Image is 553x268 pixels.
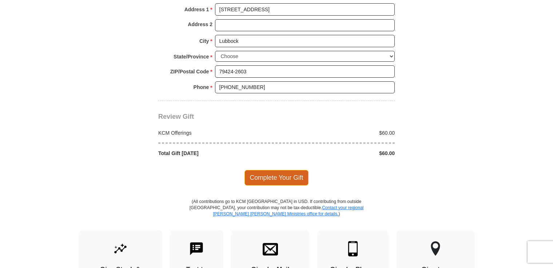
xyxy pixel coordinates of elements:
a: Contact your regional [PERSON_NAME] [PERSON_NAME] Ministries office for details. [213,205,363,216]
strong: Phone [194,82,209,92]
strong: State/Province [174,52,209,62]
img: envelope.svg [263,241,278,256]
strong: Address 2 [188,19,212,29]
img: other-region [430,241,441,256]
div: Total Gift [DATE] [155,150,277,157]
div: KCM Offerings [155,129,277,137]
strong: ZIP/Postal Code [170,66,209,77]
strong: City [199,36,209,46]
span: Review Gift [158,113,194,120]
img: text-to-give.svg [189,241,204,256]
img: mobile.svg [345,241,361,256]
strong: Address 1 [184,4,209,15]
p: (All contributions go to KCM [GEOGRAPHIC_DATA] in USD. If contributing from outside [GEOGRAPHIC_D... [189,199,364,230]
span: Complete Your Gift [244,170,309,185]
div: $60.00 [276,129,399,137]
div: $60.00 [276,150,399,157]
img: give-by-stock.svg [113,241,128,256]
